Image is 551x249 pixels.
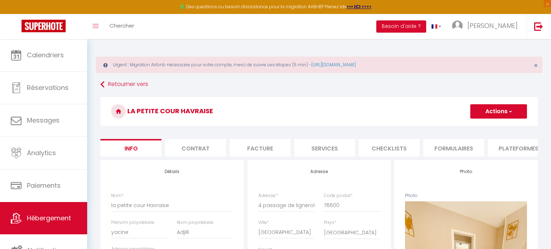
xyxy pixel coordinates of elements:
span: Hébergement [27,214,71,222]
label: Prénom propriétaire [111,219,154,226]
label: Pays [324,219,336,226]
img: Super Booking [22,20,66,32]
span: [PERSON_NAME] [467,21,518,30]
img: ... [452,20,463,31]
h4: Adresse [258,169,380,174]
li: Facture [230,139,291,157]
li: Info [100,139,161,157]
h3: la petite cour Havraise [100,97,538,126]
button: Besoin d'aide ? [376,20,426,33]
label: Code postal [324,192,353,199]
label: Adresse [258,192,278,199]
h4: Détails [111,169,233,174]
li: Services [294,139,355,157]
a: Retourner vers [100,78,538,91]
li: Formulaires [423,139,484,157]
a: Chercher [104,14,140,39]
label: Ville [258,219,269,226]
label: Nom propriétaire [177,219,213,226]
img: logout [534,22,543,31]
span: Messages [27,116,60,125]
h4: Photo [405,169,527,174]
button: Close [534,62,538,69]
span: Paiements [27,181,61,190]
button: Actions [470,104,527,119]
label: Nom [111,192,124,199]
label: Photo [405,192,418,199]
li: Contrat [165,139,226,157]
span: × [534,61,538,70]
div: Urgent : Migration Airbnb nécessaire pour votre compte, merci de suivre ces étapes (5 min) - [96,57,542,73]
span: Chercher [109,22,134,29]
a: >>> ICI <<<< [347,4,372,10]
a: ... [PERSON_NAME] [447,14,527,39]
span: Analytics [27,148,56,157]
a: [URL][DOMAIN_NAME] [311,62,356,68]
li: Plateformes [488,139,549,157]
span: Réservations [27,83,69,92]
li: Checklists [359,139,420,157]
span: Calendriers [27,51,64,59]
